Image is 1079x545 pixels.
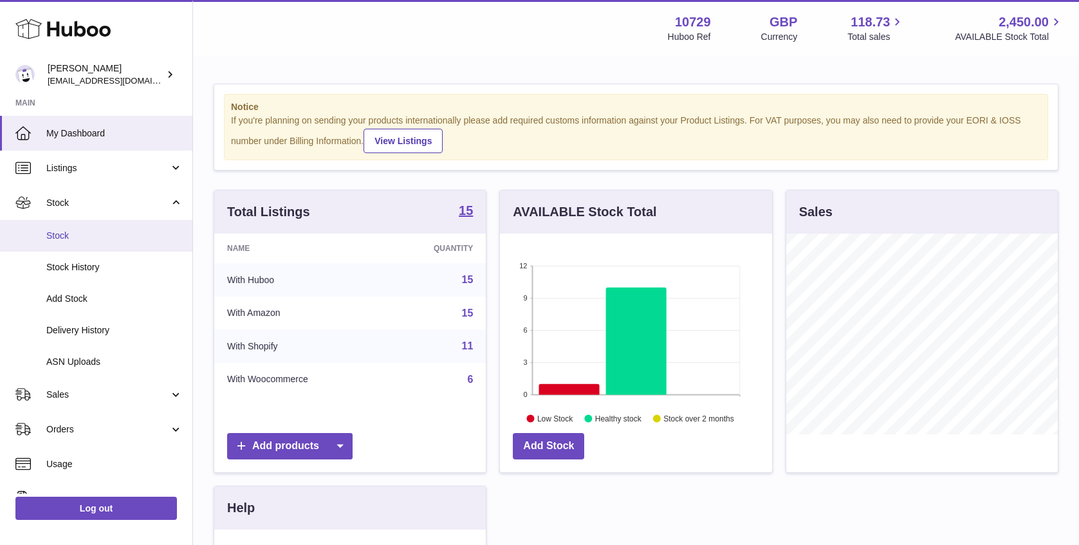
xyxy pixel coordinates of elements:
span: AVAILABLE Stock Total [955,31,1064,43]
text: Low Stock [537,414,573,423]
h3: Total Listings [227,203,310,221]
text: 9 [524,294,528,302]
span: Add Stock [46,293,183,305]
span: Sales [46,389,169,401]
a: View Listings [364,129,443,153]
span: Orders [46,423,169,436]
a: 11 [462,340,474,351]
span: Usage [46,458,183,470]
span: Invoicing and Payments [46,493,169,505]
span: [EMAIL_ADDRESS][DOMAIN_NAME] [48,75,189,86]
text: Stock over 2 months [664,414,734,423]
td: With Huboo [214,263,383,297]
th: Name [214,234,383,263]
span: 2,450.00 [999,14,1049,31]
img: hello@mikkoa.com [15,65,35,84]
strong: 15 [459,204,473,217]
span: My Dashboard [46,127,183,140]
td: With Shopify [214,329,383,363]
span: Stock [46,230,183,242]
a: 15 [459,204,473,219]
span: Delivery History [46,324,183,337]
td: With Woocommerce [214,363,383,396]
strong: 10729 [675,14,711,31]
div: Currency [761,31,798,43]
text: 0 [524,391,528,398]
span: Total sales [847,31,905,43]
span: ASN Uploads [46,356,183,368]
a: 15 [462,308,474,319]
h3: AVAILABLE Stock Total [513,203,656,221]
div: Huboo Ref [668,31,711,43]
a: Log out [15,497,177,520]
span: Listings [46,162,169,174]
div: If you're planning on sending your products internationally please add required customs informati... [231,115,1041,153]
a: Add products [227,433,353,459]
a: 15 [462,274,474,285]
a: 118.73 Total sales [847,14,905,43]
h3: Help [227,499,255,517]
text: Healthy stock [595,414,642,423]
th: Quantity [383,234,486,263]
a: 6 [467,374,473,385]
div: [PERSON_NAME] [48,62,163,87]
strong: GBP [770,14,797,31]
a: 2,450.00 AVAILABLE Stock Total [955,14,1064,43]
strong: Notice [231,101,1041,113]
span: Stock History [46,261,183,273]
a: Add Stock [513,433,584,459]
span: Stock [46,197,169,209]
text: 12 [520,262,528,270]
text: 6 [524,326,528,334]
td: With Amazon [214,297,383,330]
span: 118.73 [851,14,890,31]
h3: Sales [799,203,833,221]
text: 3 [524,358,528,366]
